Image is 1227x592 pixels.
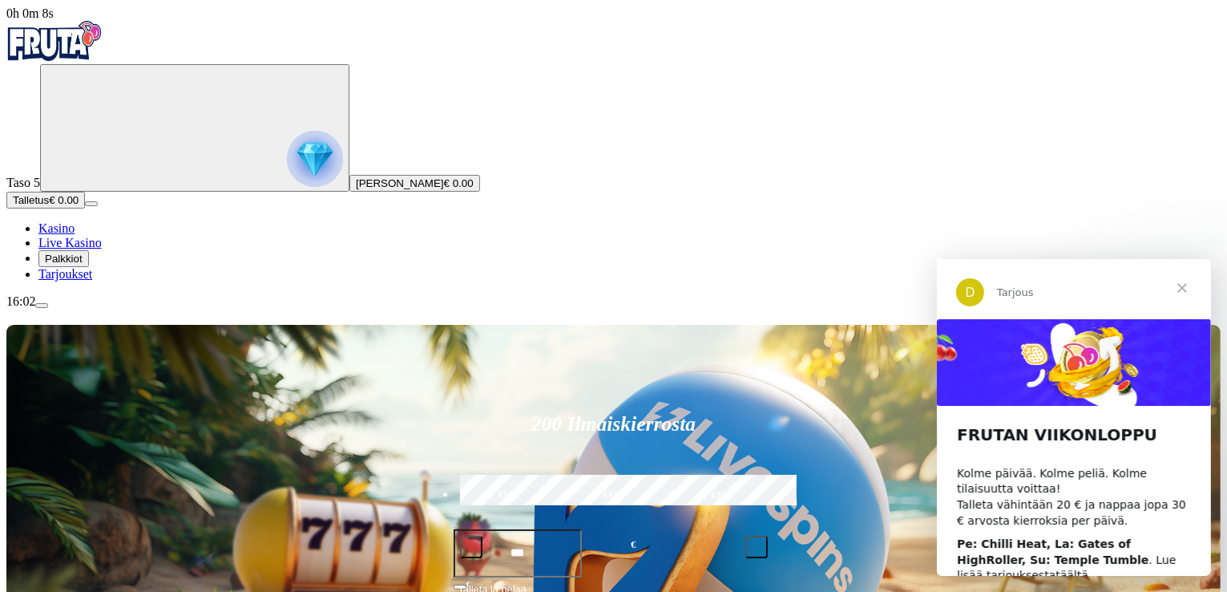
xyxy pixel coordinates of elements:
button: minus icon [460,536,482,558]
span: 16:02 [6,294,35,308]
button: menu [85,201,98,206]
img: reward progress [287,131,343,187]
span: € [466,579,471,589]
span: user session time [6,6,54,20]
b: Pe: Chilli Heat, La: Gates of HighRoller, Su: Temple Tumble [20,278,212,307]
span: € 0.00 [444,177,474,189]
a: Live Kasino [38,236,102,249]
label: €50 [456,472,557,519]
nav: Primary [6,21,1221,282]
button: plus icon [745,536,768,558]
a: Kasino [38,221,75,235]
button: [PERSON_NAME]€ 0.00 [349,175,480,192]
button: reward progress [40,64,349,192]
div: . Lue lisää tarjouksesta . [20,278,254,325]
iframe: Intercom live chat viesti [937,259,1211,576]
span: € 0.00 [49,194,79,206]
a: täältä [119,310,151,322]
button: Palkkiot [38,250,89,267]
label: €250 [671,472,772,519]
span: Talletus [13,194,49,206]
img: Fruta [6,21,103,61]
a: Fruta [6,50,103,63]
a: Tarjoukset [38,267,92,281]
label: €150 [563,472,664,519]
span: € [631,537,636,553]
nav: Main menu [6,221,1221,282]
button: Talletusplus icon€ 0.00 [6,192,85,209]
span: Taso 5 [6,176,40,189]
span: Palkkiot [45,253,83,265]
button: menu [35,303,48,308]
span: [PERSON_NAME] [356,177,444,189]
